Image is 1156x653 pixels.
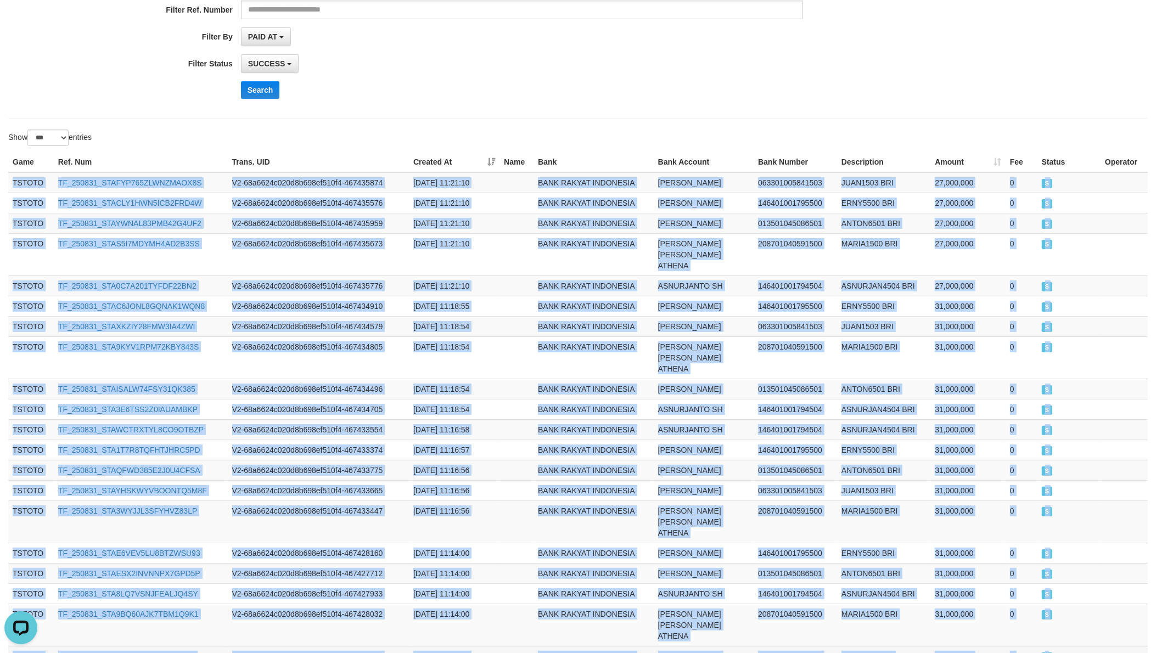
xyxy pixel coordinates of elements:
[1101,152,1148,172] th: Operator
[534,336,654,379] td: BANK RAKYAT INDONESIA
[58,302,205,311] a: TF_250831_STAC6JONL8GQNAK1WQN8
[409,563,500,583] td: [DATE] 11:14:00
[754,152,837,172] th: Bank Number
[930,275,1006,296] td: 27,000,000
[654,336,754,379] td: [PERSON_NAME] [PERSON_NAME] ATHENA
[754,336,837,379] td: 208701040591500
[1042,446,1053,455] span: SUCCESS
[228,296,409,316] td: V2-68a6624c020d8b698ef510f4-467434910
[228,172,409,193] td: V2-68a6624c020d8b698ef510f4-467435874
[58,446,200,454] a: TF_250831_STA1T7R8TQFHTJHRC5PD
[930,604,1006,646] td: 31,000,000
[58,506,197,515] a: TF_250831_STA3WYJJL3SFYHVZ83LP
[1006,399,1037,419] td: 0
[8,604,54,646] td: TSTOTO
[837,275,930,296] td: ASNURJAN4504 BRI
[228,563,409,583] td: V2-68a6624c020d8b698ef510f4-467427712
[754,480,837,500] td: 063301005841503
[409,172,500,193] td: [DATE] 11:21:10
[1042,385,1053,395] span: SUCCESS
[654,275,754,296] td: ASNURJANTO SH
[1042,240,1053,249] span: SUCCESS
[1006,296,1037,316] td: 0
[1042,610,1053,620] span: SUCCESS
[654,172,754,193] td: [PERSON_NAME]
[8,152,54,172] th: Game
[409,233,500,275] td: [DATE] 11:21:10
[1042,406,1053,415] span: SUCCESS
[228,336,409,379] td: V2-68a6624c020d8b698ef510f4-467434805
[534,500,654,543] td: BANK RAKYAT INDONESIA
[1006,336,1037,379] td: 0
[241,81,280,99] button: Search
[58,486,207,495] a: TF_250831_STAYHSKWYVBOONTQ5M8F
[1042,507,1053,516] span: SUCCESS
[1006,440,1037,460] td: 0
[654,500,754,543] td: [PERSON_NAME] [PERSON_NAME] ATHENA
[534,563,654,583] td: BANK RAKYAT INDONESIA
[754,316,837,336] td: 063301005841503
[1006,563,1037,583] td: 0
[228,460,409,480] td: V2-68a6624c020d8b698ef510f4-467433775
[654,480,754,500] td: [PERSON_NAME]
[500,152,534,172] th: Name
[1042,219,1053,229] span: SUCCESS
[8,213,54,233] td: TSTOTO
[8,399,54,419] td: TSTOTO
[654,543,754,563] td: [PERSON_NAME]
[58,425,204,434] a: TF_250831_STAWCTRXTYL8CO9OTBZP
[228,583,409,604] td: V2-68a6624c020d8b698ef510f4-467427933
[409,275,500,296] td: [DATE] 11:21:10
[8,480,54,500] td: TSTOTO
[58,342,199,351] a: TF_250831_STA9KYV1RPM72KBY843S
[8,193,54,213] td: TSTOTO
[754,193,837,213] td: 146401001795500
[8,172,54,193] td: TSTOTO
[930,480,1006,500] td: 31,000,000
[27,130,69,146] select: Showentries
[930,233,1006,275] td: 27,000,000
[1006,604,1037,646] td: 0
[654,563,754,583] td: [PERSON_NAME]
[1006,480,1037,500] td: 0
[58,405,198,414] a: TF_250831_STA3E6TSS2Z0IAUAMBKP
[58,178,202,187] a: TF_250831_STAFYP765ZLWNZMAOX8S
[228,543,409,563] td: V2-68a6624c020d8b698ef510f4-467428160
[654,440,754,460] td: [PERSON_NAME]
[534,379,654,399] td: BANK RAKYAT INDONESIA
[8,233,54,275] td: TSTOTO
[534,399,654,419] td: BANK RAKYAT INDONESIA
[8,563,54,583] td: TSTOTO
[8,379,54,399] td: TSTOTO
[754,583,837,604] td: 146401001794504
[754,275,837,296] td: 146401001794504
[1037,152,1101,172] th: Status
[1006,379,1037,399] td: 0
[1042,570,1053,579] span: SUCCESS
[534,419,654,440] td: BANK RAKYAT INDONESIA
[654,316,754,336] td: [PERSON_NAME]
[754,604,837,646] td: 208701040591500
[534,460,654,480] td: BANK RAKYAT INDONESIA
[228,379,409,399] td: V2-68a6624c020d8b698ef510f4-467434496
[1042,179,1053,188] span: SUCCESS
[228,275,409,296] td: V2-68a6624c020d8b698ef510f4-467435776
[754,460,837,480] td: 013501045086501
[534,583,654,604] td: BANK RAKYAT INDONESIA
[930,193,1006,213] td: 27,000,000
[409,604,500,646] td: [DATE] 11:14:00
[837,480,930,500] td: JUAN1503 BRI
[8,543,54,563] td: TSTOTO
[654,460,754,480] td: [PERSON_NAME]
[248,32,277,41] span: PAID AT
[409,583,500,604] td: [DATE] 11:14:00
[837,460,930,480] td: ANTON6501 BRI
[1006,500,1037,543] td: 0
[837,604,930,646] td: MARIA1500 BRI
[930,379,1006,399] td: 31,000,000
[1006,583,1037,604] td: 0
[58,199,202,207] a: TF_250831_STACLY1HWN5ICB2FRD4W
[930,460,1006,480] td: 31,000,000
[754,213,837,233] td: 013501045086501
[58,466,200,475] a: TF_250831_STAQFWD385E2J0U4CFSA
